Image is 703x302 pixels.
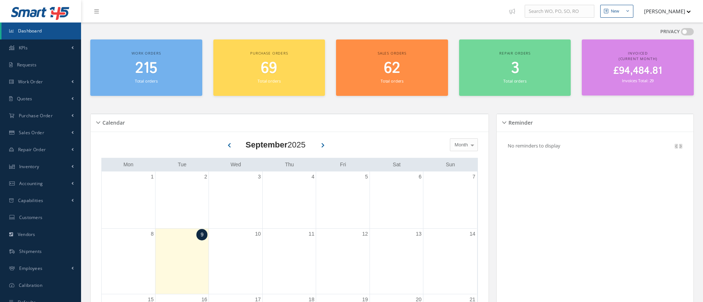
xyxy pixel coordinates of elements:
a: September 7, 2025 [471,171,477,182]
td: September 2, 2025 [155,171,209,229]
span: 215 [135,58,157,79]
a: September 11, 2025 [307,229,316,239]
p: No reminders to display [508,142,560,149]
h5: Calendar [100,117,125,126]
a: September 3, 2025 [256,171,262,182]
a: Tuesday [176,160,188,169]
a: Purchase orders 69 Total orders [213,39,325,96]
span: Work orders [132,51,161,56]
td: September 10, 2025 [209,228,262,294]
a: Sunday [444,160,457,169]
span: Sales Order [19,129,44,136]
span: Purchase orders [250,51,288,56]
a: September 1, 2025 [149,171,155,182]
small: Invoices Total: 29 [622,78,654,83]
small: Total orders [135,78,158,84]
h5: Reminder [506,117,533,126]
small: Total orders [503,78,526,84]
td: September 12, 2025 [316,228,370,294]
a: September 2, 2025 [203,171,209,182]
span: Sales orders [378,51,406,56]
td: September 9, 2025 [155,228,209,294]
span: Month [453,141,468,149]
b: September [246,140,288,149]
td: September 4, 2025 [262,171,316,229]
span: Repair Order [18,146,46,153]
td: September 7, 2025 [423,171,477,229]
a: September 12, 2025 [361,229,370,239]
span: Calibration [19,282,42,288]
span: Accounting [19,180,43,187]
a: September 10, 2025 [253,229,262,239]
span: Requests [17,62,36,68]
span: 69 [261,58,277,79]
span: Customers [19,214,43,221]
span: Employees [19,265,43,271]
a: September 8, 2025 [149,229,155,239]
span: Vendors [18,231,35,237]
span: Inventory [19,163,39,170]
a: September 13, 2025 [414,229,423,239]
td: September 14, 2025 [423,228,477,294]
a: Invoiced (Current Month) £94,484.81 Invoices Total: 29 [582,39,694,96]
span: Repair orders [499,51,531,56]
span: 62 [384,58,400,79]
td: September 6, 2025 [370,171,423,229]
a: Wednesday [229,160,243,169]
td: September 11, 2025 [262,228,316,294]
small: Total orders [258,78,280,84]
span: Invoiced [628,51,648,56]
a: Sales orders 62 Total orders [336,39,448,96]
div: New [611,8,619,14]
a: September 9, 2025 [196,229,207,240]
span: Shipments [19,248,42,254]
span: KPIs [19,45,28,51]
td: September 1, 2025 [102,171,155,229]
a: Friday [339,160,347,169]
span: £94,484.81 [613,64,662,78]
span: Capabilities [18,197,43,204]
span: Work Order [18,79,43,85]
td: September 5, 2025 [316,171,370,229]
td: September 13, 2025 [370,228,423,294]
a: Saturday [391,160,402,169]
td: September 3, 2025 [209,171,262,229]
a: September 5, 2025 [364,171,370,182]
a: Dashboard [1,22,81,39]
div: 2025 [246,139,306,151]
span: (Current Month) [619,56,657,61]
label: PRIVACY [660,28,680,35]
button: [PERSON_NAME] [637,4,691,18]
a: September 14, 2025 [468,229,477,239]
a: Work orders 215 Total orders [90,39,202,96]
a: Thursday [283,160,295,169]
button: New [600,5,633,18]
span: Dashboard [18,28,42,34]
small: Total orders [381,78,403,84]
span: 3 [511,58,519,79]
td: September 8, 2025 [102,228,155,294]
input: Search WO, PO, SO, RO [525,5,594,18]
a: September 4, 2025 [310,171,316,182]
a: Monday [122,160,135,169]
a: Repair orders 3 Total orders [459,39,571,96]
a: September 6, 2025 [417,171,423,182]
span: Purchase Order [19,112,53,119]
span: Quotes [17,96,32,102]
